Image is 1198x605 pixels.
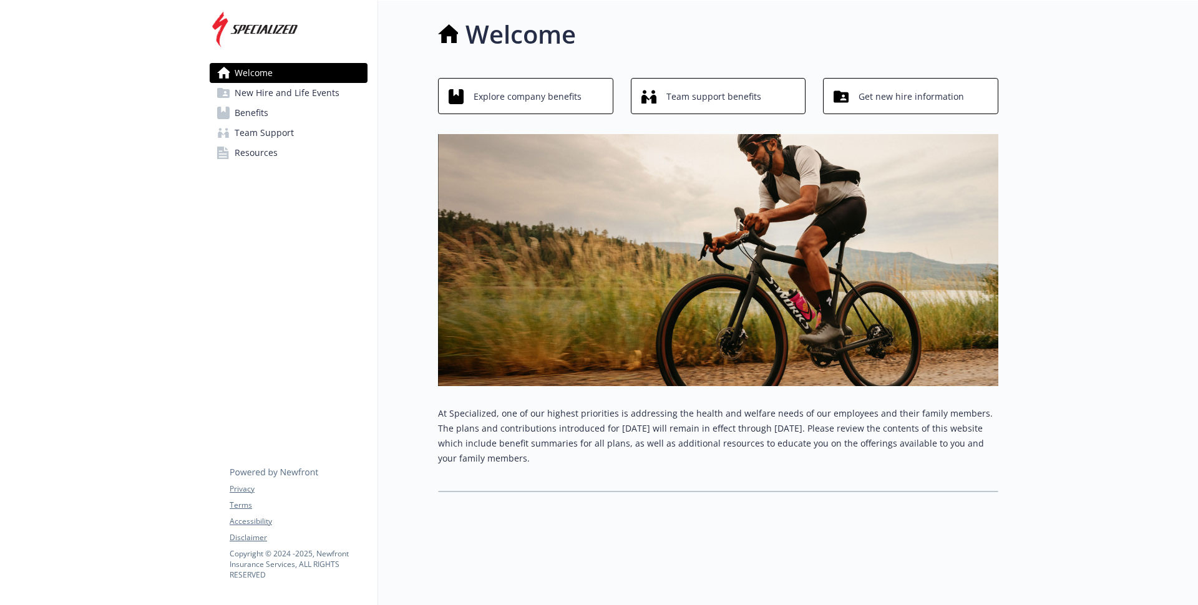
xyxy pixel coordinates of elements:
[210,143,368,163] a: Resources
[235,83,339,103] span: New Hire and Life Events
[230,548,367,580] p: Copyright © 2024 - 2025 , Newfront Insurance Services, ALL RIGHTS RESERVED
[859,85,964,109] span: Get new hire information
[230,532,367,543] a: Disclaimer
[465,16,576,53] h1: Welcome
[230,500,367,511] a: Terms
[230,483,367,495] a: Privacy
[235,123,294,143] span: Team Support
[235,63,273,83] span: Welcome
[210,63,368,83] a: Welcome
[474,85,582,109] span: Explore company benefits
[438,406,998,466] p: At Specialized, one of our highest priorities is addressing the health and welfare needs of our e...
[438,78,613,114] button: Explore company benefits
[438,134,998,386] img: overview page banner
[235,143,278,163] span: Resources
[210,103,368,123] a: Benefits
[666,85,761,109] span: Team support benefits
[210,83,368,103] a: New Hire and Life Events
[823,78,998,114] button: Get new hire information
[631,78,806,114] button: Team support benefits
[235,103,268,123] span: Benefits
[230,516,367,527] a: Accessibility
[210,123,368,143] a: Team Support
